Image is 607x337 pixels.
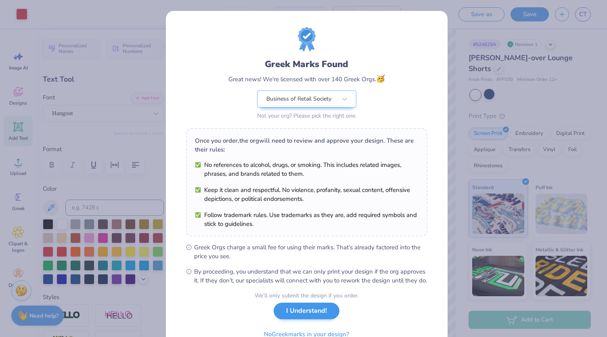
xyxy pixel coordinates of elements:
[298,27,316,51] img: License badge
[195,185,419,203] li: Keep it clean and respectful. No violence, profanity, sexual content, offensive depictions, or po...
[228,74,385,84] div: Great news! We're licensed with over 140 Greek Orgs.
[265,58,348,71] div: Greek Marks Found
[274,303,339,319] button: I Understand!
[257,112,356,120] div: Not your org? Please pick the right one.
[194,267,427,285] span: By proceeding, you understand that we can only print your design if the org approves it. If they ...
[376,74,385,84] span: 🥳
[255,291,359,300] div: We’ll only submit the design if you order.
[194,243,427,261] span: Greek Orgs charge a small fee for using their marks. That’s already factored into the price you see.
[195,211,419,228] li: Follow trademark rules. Use trademarks as they are, add required symbols and stick to guidelines.
[195,136,419,154] div: Once you order, the org will need to review and approve your design. These are their rules:
[195,160,419,178] li: No references to alcohol, drugs, or smoking. This includes related images, phrases, and brands re...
